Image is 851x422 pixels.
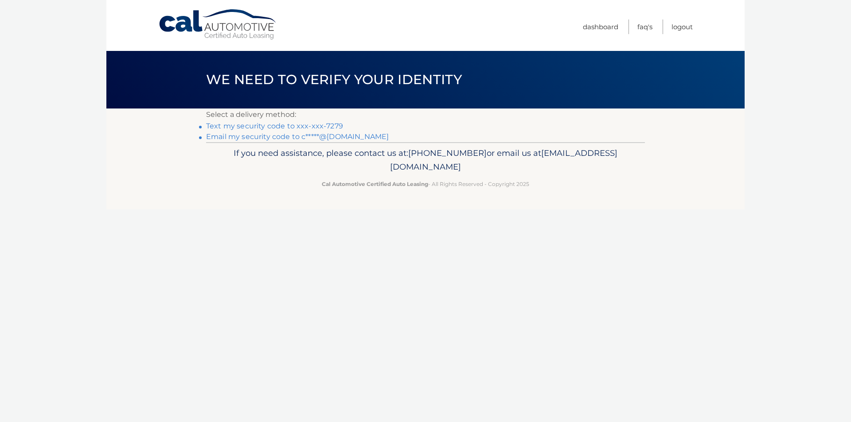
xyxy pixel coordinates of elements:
[206,122,343,130] a: Text my security code to xxx-xxx-7279
[408,148,487,158] span: [PHONE_NUMBER]
[671,19,693,34] a: Logout
[322,181,428,187] strong: Cal Automotive Certified Auto Leasing
[206,71,462,88] span: We need to verify your identity
[637,19,652,34] a: FAQ's
[206,132,389,141] a: Email my security code to c*****@[DOMAIN_NAME]
[583,19,618,34] a: Dashboard
[212,146,639,174] p: If you need assistance, please contact us at: or email us at
[206,108,645,121] p: Select a delivery method:
[158,9,278,40] a: Cal Automotive
[212,179,639,189] p: - All Rights Reserved - Copyright 2025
